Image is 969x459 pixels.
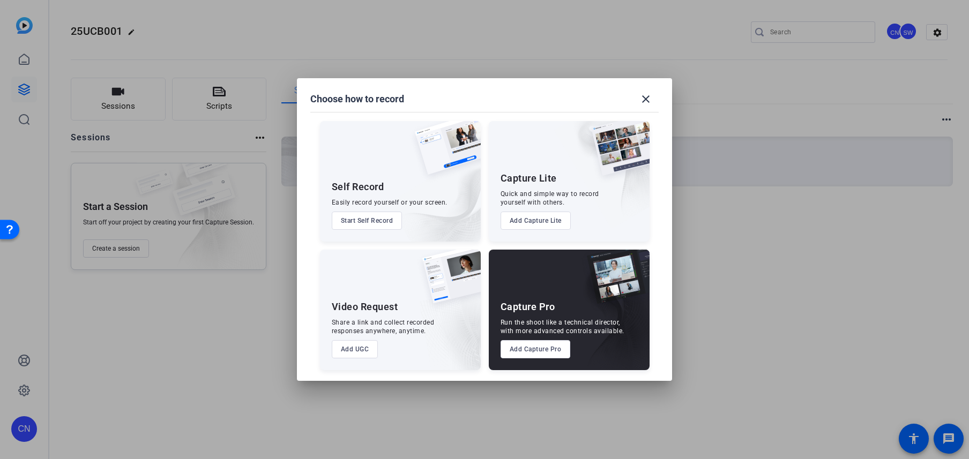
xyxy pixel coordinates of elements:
div: Run the shoot like a technical director, with more advanced controls available. [501,318,624,335]
div: Easily record yourself or your screen. [332,198,448,207]
img: embarkstudio-self-record.png [387,144,481,242]
img: self-record.png [407,121,481,185]
div: Capture Lite [501,172,557,185]
img: capture-pro.png [579,250,650,315]
button: Add Capture Lite [501,212,571,230]
div: Video Request [332,300,398,313]
button: Start Self Record [332,212,402,230]
div: Share a link and collect recorded responses anywhere, anytime. [332,318,435,335]
img: capture-lite.png [583,121,650,186]
img: embarkstudio-capture-pro.png [570,263,650,370]
img: ugc-content.png [414,250,481,314]
div: Capture Pro [501,300,555,313]
div: Self Record [332,180,384,193]
h1: Choose how to record [310,93,404,106]
button: Add Capture Pro [501,340,571,358]
mat-icon: close [639,93,652,106]
img: embarkstudio-ugc-content.png [419,283,481,370]
img: embarkstudio-capture-lite.png [554,121,650,228]
div: Quick and simple way to record yourself with others. [501,190,599,207]
button: Add UGC [332,340,378,358]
